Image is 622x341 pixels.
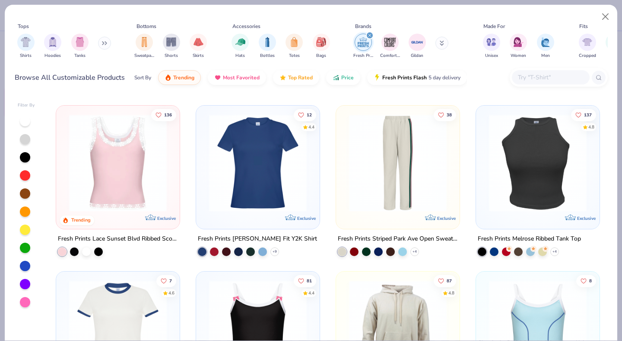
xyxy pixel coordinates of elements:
div: filter for Bags [313,34,330,59]
div: Fresh Prints Melrose Ribbed Tank Top [478,234,581,244]
span: 7 [170,278,172,283]
span: + 9 [273,249,277,254]
div: filter for Men [537,34,554,59]
div: Filter By [18,102,35,109]
img: Unisex Image [486,37,496,47]
img: Women Image [514,37,524,47]
img: Hats Image [235,37,245,47]
span: Price [341,74,354,81]
div: filter for Cropped [579,34,596,59]
img: afc69d81-610c-46fa-b7e7-0697e478933c [65,114,171,212]
button: Close [597,9,614,25]
div: filter for Shirts [17,34,35,59]
div: Fresh Prints Lace Sunset Blvd Ribbed Scoop Tank Top [58,234,178,244]
button: filter button [134,34,154,59]
button: Like [157,275,177,287]
button: filter button [483,34,500,59]
span: Sweatpants [134,53,154,59]
img: Men Image [541,37,550,47]
div: Made For [483,22,505,30]
span: Skirts [193,53,204,59]
span: Women [511,53,526,59]
div: filter for Sweatpants [134,34,154,59]
img: TopRated.gif [279,74,286,81]
button: filter button [353,34,373,59]
span: Fresh Prints Flash [382,74,427,81]
img: Bags Image [316,37,326,47]
button: filter button [313,34,330,59]
span: Shorts [165,53,178,59]
img: Skirts Image [194,37,203,47]
img: 3fc92740-5882-4e3e-bee8-f78ba58ba36d [311,114,417,212]
button: filter button [579,34,596,59]
span: Fresh Prints [353,53,373,59]
div: filter for Comfort Colors [380,34,400,59]
span: Exclusive [437,216,456,221]
div: filter for Women [510,34,527,59]
span: Exclusive [157,216,176,221]
button: filter button [190,34,207,59]
div: filter for Tanks [71,34,89,59]
button: filter button [232,34,249,59]
div: 4.4 [308,124,314,130]
button: filter button [71,34,89,59]
button: filter button [537,34,554,59]
span: Hoodies [44,53,61,59]
button: filter button [17,34,35,59]
img: 6a9a0a85-ee36-4a89-9588-981a92e8a910 [205,114,311,212]
div: Brands [355,22,371,30]
div: filter for Fresh Prints [353,34,373,59]
div: filter for Bottles [259,34,276,59]
span: Bags [316,53,326,59]
span: + 4 [413,249,417,254]
button: Like [576,275,596,287]
img: Shirts Image [21,37,31,47]
span: 137 [584,113,592,117]
span: Men [541,53,550,59]
span: Comfort Colors [380,53,400,59]
div: Fresh Prints [PERSON_NAME] Fit Y2K Shirt [198,234,317,244]
div: 4.4 [308,290,314,296]
button: Like [434,109,456,121]
div: filter for Hats [232,34,249,59]
div: filter for Hoodies [44,34,61,59]
button: Fresh Prints Flash5 day delivery [367,70,467,85]
div: filter for Unisex [483,34,500,59]
img: Tanks Image [75,37,85,47]
span: Unisex [485,53,498,59]
div: filter for Totes [286,34,303,59]
span: 5 day delivery [428,73,460,83]
img: Hoodies Image [48,37,57,47]
button: Like [294,109,316,121]
div: Sort By [134,74,151,81]
span: Top Rated [288,74,313,81]
div: 4.8 [448,290,454,296]
img: Totes Image [289,37,299,47]
button: Like [294,275,316,287]
span: Gildan [411,53,423,59]
div: 4.8 [588,124,594,130]
span: 8 [589,278,592,283]
span: Shirts [20,53,32,59]
div: Fresh Prints Striped Park Ave Open Sweatpants [338,234,458,244]
span: Most Favorited [223,74,260,81]
input: Try "T-Shirt" [517,72,584,82]
div: Bottoms [136,22,156,30]
img: Cropped Image [582,37,592,47]
img: Shorts Image [166,37,176,47]
img: Gildan Image [411,36,424,49]
span: + 4 [552,249,557,254]
span: 81 [307,278,312,283]
div: Tops [18,22,29,30]
img: Comfort Colors Image [384,36,397,49]
button: Trending [158,70,201,85]
img: ac206a48-b9ad-4a8d-9cc8-09f32eff5243 [345,114,451,212]
button: filter button [409,34,426,59]
button: Like [152,109,177,121]
img: flash.gif [374,74,381,81]
img: most_fav.gif [214,74,221,81]
span: 12 [307,113,312,117]
button: Like [434,275,456,287]
img: Fresh Prints Image [357,36,370,49]
div: Browse All Customizable Products [15,72,125,83]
